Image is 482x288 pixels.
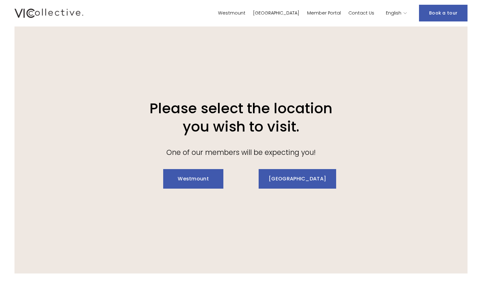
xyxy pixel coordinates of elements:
h2: Please select the location you wish to visit. [147,99,335,136]
a: Westmount [218,9,245,18]
a: Member Portal [307,9,341,18]
img: Vic Collective [14,7,83,19]
a: [GEOGRAPHIC_DATA] [253,9,299,18]
a: Book a tour [419,5,468,21]
span: English [386,9,401,17]
a: Westmount [163,169,223,189]
p: One of our members will be expecting you! [147,146,335,159]
a: Contact Us [348,9,374,18]
div: language picker [386,9,407,18]
a: [GEOGRAPHIC_DATA] [259,169,336,189]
